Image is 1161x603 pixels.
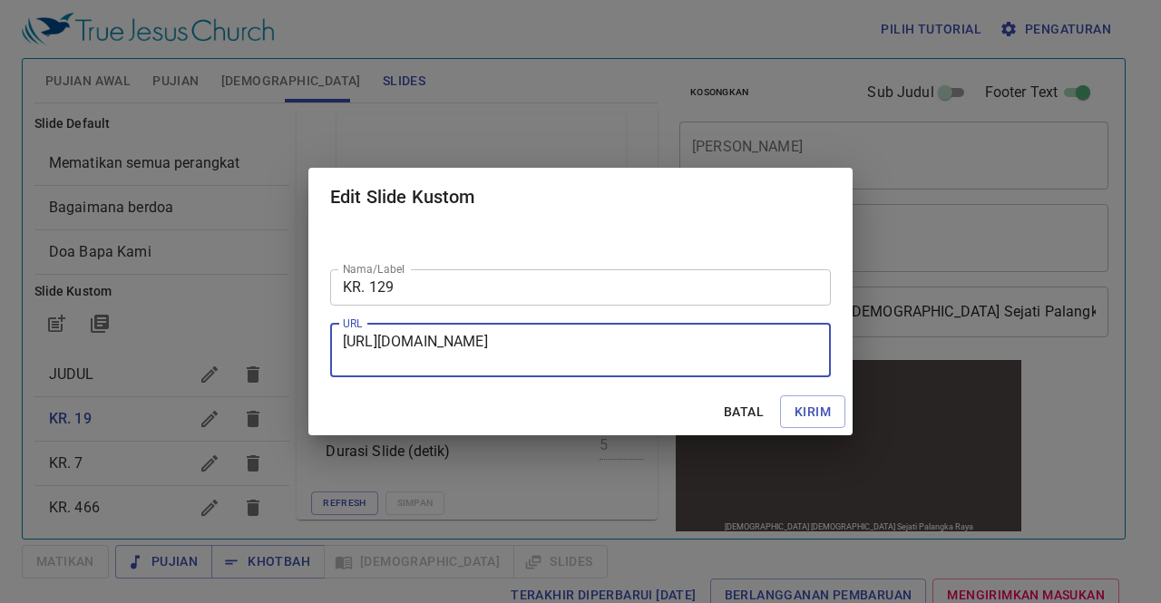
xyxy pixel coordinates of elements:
[330,182,831,211] h2: Edit Slide Kustom
[343,333,818,367] textarea: [URL][DOMAIN_NAME]
[780,395,845,429] button: Kirim
[722,401,766,423] span: Batal
[795,401,831,423] span: Kirim
[715,395,773,429] button: Batal
[53,166,301,175] div: [DEMOGRAPHIC_DATA] [DEMOGRAPHIC_DATA] Sejati Palangka Raya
